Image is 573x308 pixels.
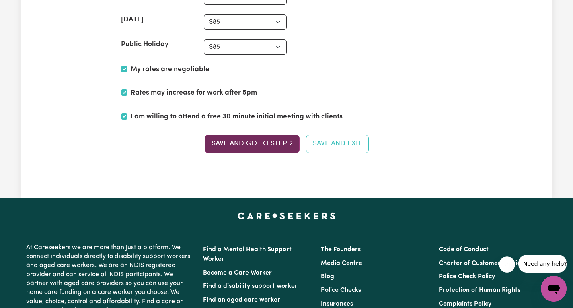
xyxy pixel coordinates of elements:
a: Find a disability support worker [203,283,298,289]
a: Code of Conduct [439,246,489,253]
a: Insurances [321,301,353,307]
a: Blog [321,273,334,280]
a: Find an aged care worker [203,297,280,303]
a: Media Centre [321,260,362,267]
label: My rates are negotiable [131,64,209,75]
a: Become a Care Worker [203,270,272,276]
label: Public Holiday [121,39,168,50]
a: Protection of Human Rights [439,287,520,294]
label: I am willing to attend a free 30 minute initial meeting with clients [131,112,343,122]
iframe: Button to launch messaging window [541,276,567,302]
label: Rates may increase for work after 5pm [131,88,257,98]
a: Find a Mental Health Support Worker [203,246,292,263]
button: Save and go to Step 2 [205,135,300,153]
label: [DATE] [121,14,144,25]
a: Complaints Policy [439,301,491,307]
a: Charter of Customer Service [439,260,524,267]
button: Save and Exit [306,135,369,153]
iframe: Close message [499,256,515,273]
a: Careseekers home page [238,213,335,219]
span: Need any help? [5,6,49,12]
a: Police Check Policy [439,273,495,280]
iframe: Message from company [518,255,567,273]
a: The Founders [321,246,361,253]
a: Police Checks [321,287,361,294]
